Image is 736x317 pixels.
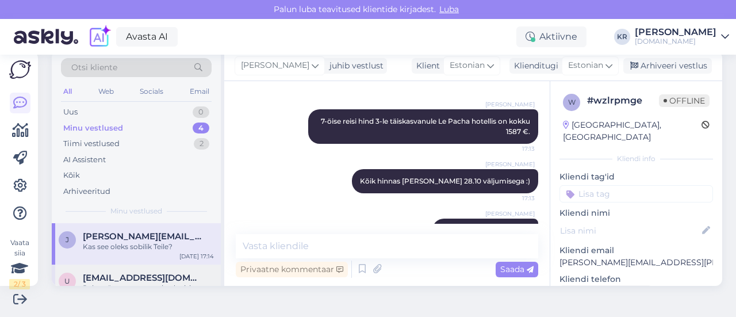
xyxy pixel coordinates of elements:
div: Klient [412,60,440,72]
div: Privaatne kommentaar [236,262,348,277]
div: juhib vestlust [325,60,384,72]
div: All [61,84,74,99]
div: Kliendi info [559,154,713,164]
span: 17:13 [492,144,535,153]
img: explore-ai [87,25,112,49]
span: 7-öise reisi hind 3-le täiskasvanule Le Pacha hotellis on kokku 1587 €. [321,117,532,136]
img: Askly Logo [9,60,31,79]
div: Minu vestlused [63,123,123,134]
span: [PERSON_NAME] [485,160,535,169]
div: 2 / 3 [9,279,30,289]
p: Kliendi nimi [559,207,713,219]
div: [GEOGRAPHIC_DATA], [GEOGRAPHIC_DATA] [563,119,701,143]
input: Lisa tag [559,185,713,203]
a: [PERSON_NAME][DOMAIN_NAME] [635,28,729,46]
div: # wzlrpmge [587,94,659,108]
p: Kliendi telefon [559,273,713,285]
div: Arhiveeri vestlus [623,58,712,74]
div: KR [614,29,630,45]
span: Offline [659,94,710,107]
span: Minu vestlused [110,206,162,216]
span: [PERSON_NAME] [485,100,535,109]
div: Socials [137,84,166,99]
span: Saada [500,264,534,274]
div: AI Assistent [63,154,106,166]
div: [DATE] 17:14 [179,252,214,261]
p: Kliendi tag'id [559,171,713,183]
span: Luba [436,4,462,14]
div: Kas see oleks sobilik Teile? [83,242,214,252]
div: Palun täpsustage soovitud reisi maksimaalne eelarve ühe reisija kohta? :) [GEOGRAPHIC_DATA] [PERS... [83,283,214,304]
span: Jane.Kallas@gmail.com [83,231,202,242]
span: u [64,277,70,285]
div: Web [96,84,116,99]
div: Arhiveeritud [63,186,110,197]
span: [PERSON_NAME] [241,59,309,72]
div: Email [187,84,212,99]
span: Estonian [568,59,603,72]
a: Avasta AI [116,27,178,47]
span: 17:13 [492,194,535,203]
div: Tiimi vestlused [63,138,120,150]
span: J [66,235,69,244]
span: Kõik hinnas [PERSON_NAME] 28.10 väljumisega :) [360,177,530,185]
p: [PERSON_NAME][EMAIL_ADDRESS][PERSON_NAME][DOMAIN_NAME] [559,257,713,269]
div: Vaata siia [9,238,30,289]
div: 4 [193,123,209,134]
span: [PERSON_NAME] [485,209,535,218]
p: Kliendi email [559,245,713,257]
div: Kõik [63,170,80,181]
span: urvesok@gmail.com [83,273,202,283]
div: Küsi telefoninumbrit [559,285,652,301]
div: Uus [63,106,78,118]
div: 2 [194,138,209,150]
input: Lisa nimi [560,224,700,237]
div: Aktiivne [516,26,586,47]
div: 0 [193,106,209,118]
span: Otsi kliente [71,62,117,74]
span: Estonian [450,59,485,72]
div: [DOMAIN_NAME] [635,37,716,46]
span: w [568,98,576,106]
div: [PERSON_NAME] [635,28,716,37]
div: Klienditugi [509,60,558,72]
